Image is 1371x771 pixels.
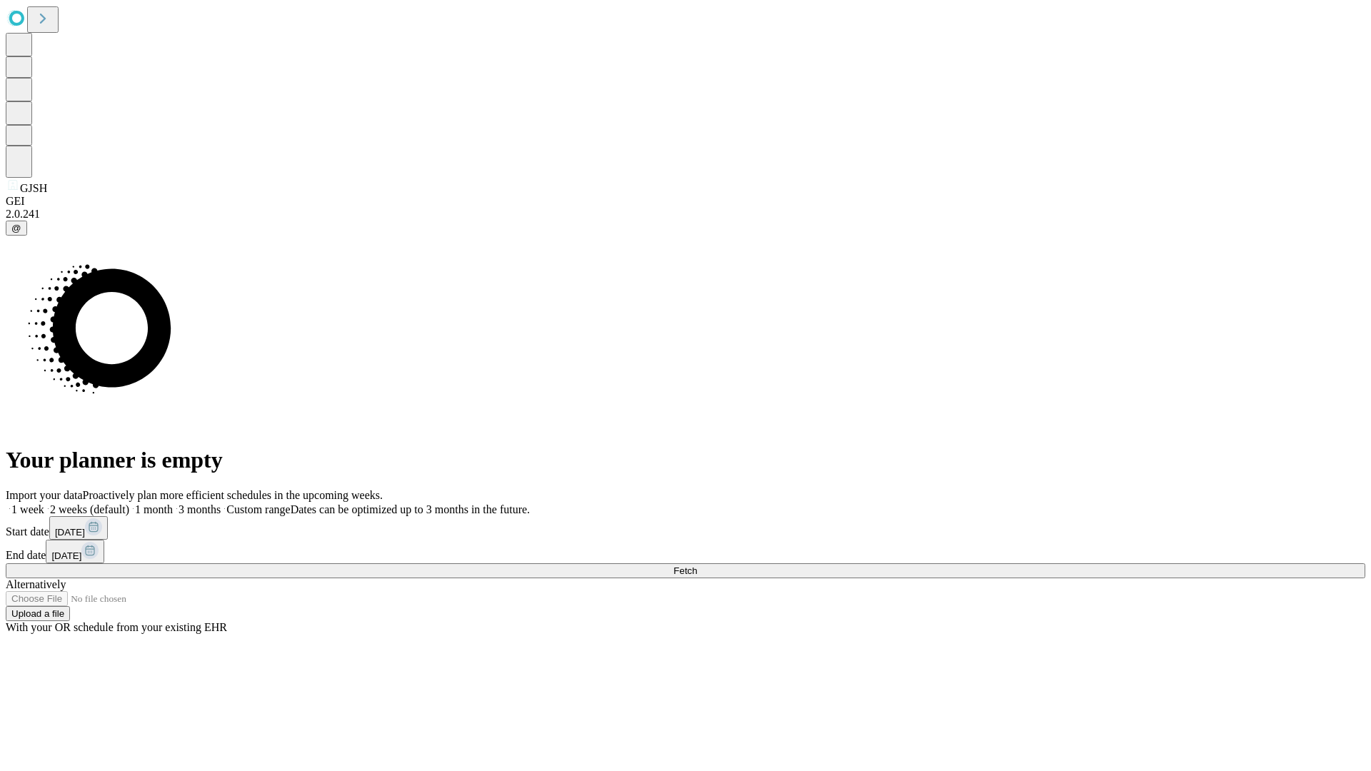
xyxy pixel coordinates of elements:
span: 1 week [11,503,44,515]
span: 3 months [179,503,221,515]
button: Fetch [6,563,1365,578]
span: Fetch [673,565,697,576]
span: Dates can be optimized up to 3 months in the future. [291,503,530,515]
div: GEI [6,195,1365,208]
span: Import your data [6,489,83,501]
span: Proactively plan more efficient schedules in the upcoming weeks. [83,489,383,501]
span: With your OR schedule from your existing EHR [6,621,227,633]
span: Alternatively [6,578,66,590]
span: Custom range [226,503,290,515]
span: GJSH [20,182,47,194]
button: @ [6,221,27,236]
div: 2.0.241 [6,208,1365,221]
span: @ [11,223,21,233]
button: Upload a file [6,606,70,621]
h1: Your planner is empty [6,447,1365,473]
button: [DATE] [49,516,108,540]
div: Start date [6,516,1365,540]
span: [DATE] [55,527,85,538]
span: [DATE] [51,550,81,561]
button: [DATE] [46,540,104,563]
span: 1 month [135,503,173,515]
span: 2 weeks (default) [50,503,129,515]
div: End date [6,540,1365,563]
